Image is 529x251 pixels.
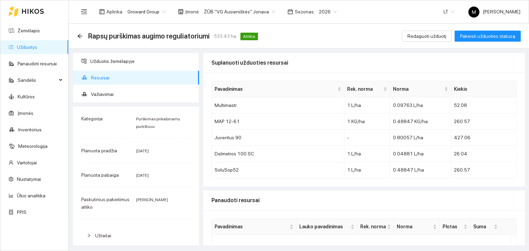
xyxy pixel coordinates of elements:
span: 533.43 ha [214,32,236,40]
span: Važiavimai [91,87,194,101]
span: Rek. norma [360,223,386,230]
span: 0.09763 L/ha [393,102,423,108]
span: menu-fold [81,9,87,15]
th: this column's title is Rek. norma,this column is sortable [344,81,390,97]
span: Lauko pavadinimas [299,223,349,230]
span: Norma [393,85,443,93]
span: Rapsų purškimas augimo reguliatoriumi [88,31,210,42]
span: Sezonas : [295,8,315,15]
td: 1 L/ha [344,97,390,113]
span: 0.48847 L/ha [393,167,424,173]
th: this column's title is Rek. norma,this column is sortable [357,219,394,235]
a: Nustatymai [17,176,41,182]
span: Purškimas prikabinamu purkštuvu [136,117,180,129]
th: this column's title is Norma,this column is sortable [390,81,451,97]
button: menu-fold [77,5,91,19]
span: [PERSON_NAME] [136,197,168,202]
span: Rek. norma [347,85,382,93]
span: arrow-left [77,33,83,39]
td: 1 L/ha [344,162,390,178]
span: layout [99,9,105,14]
a: Ūkio analitika [17,193,45,198]
span: Planuota pabaiga [81,172,119,178]
span: Pavadinimas [215,85,336,93]
span: M [472,7,476,18]
span: Aplinka : [106,8,123,15]
th: this column's title is Suma,this column is sortable [470,219,501,235]
span: [PERSON_NAME] [468,9,520,14]
span: calendar [288,9,293,14]
span: 2026 [319,7,337,17]
span: Suma [473,223,493,230]
span: shop [178,9,184,14]
span: 0.04881 L/ha [393,151,424,156]
a: Kultūros [18,94,35,99]
td: Juventus 90 [212,130,344,146]
th: this column's title is Pavadinimas,this column is sortable [212,81,344,97]
span: Norma [397,223,432,230]
span: Redaguoti užduotį [407,32,446,40]
span: Pavadinimas [215,223,288,230]
span: Sandėlis [18,73,57,87]
span: [DATE] [136,149,149,153]
td: 1 L/ha [344,146,390,162]
a: Vartotojai [17,160,37,165]
td: SoluSop52 [212,162,344,178]
th: this column's title is Lauko pavadinimas,this column is sortable [297,219,357,235]
td: 260.57 [451,113,517,130]
a: Meteorologija [18,143,48,149]
span: Užrašai [95,233,111,238]
a: Įmonės [18,110,33,116]
span: Pakeisti užduoties statusą [460,32,515,40]
span: 0.80057 L/ha [393,135,423,140]
span: right [87,233,91,238]
span: Plotas [443,223,462,230]
div: Suplanuoti užduoties resursai [211,53,517,73]
div: Panaudoti resursai [211,190,517,210]
a: Užduotys [17,44,37,50]
th: Kiekis [451,81,517,97]
th: this column's title is Pavadinimas,this column is sortable [212,219,297,235]
button: Redaguoti užduotį [402,31,452,42]
span: LT [444,7,455,17]
td: MAP 12-61 [212,113,344,130]
span: Resursai [91,71,194,85]
span: Atlikta [240,33,258,40]
td: - [344,130,390,146]
td: 260.57 [451,162,517,178]
div: Užrašai [81,228,191,243]
a: PPIS [17,209,27,215]
span: [DATE] [136,173,149,178]
div: Atgal [77,33,83,39]
td: 52.08 [451,97,517,113]
a: Redaguoti užduotį [402,33,452,39]
span: Užduotis žemėlapyje [90,54,194,68]
span: Įmonė : [185,8,200,15]
span: 0.48847 KG/ha [393,119,428,124]
span: ŽŪB "VG Ausieniškės" Jonava [204,7,275,17]
span: Kategorija [81,116,103,121]
span: Paskutinius pakeitimus atliko [81,197,129,210]
a: Žemėlapis [18,28,40,33]
td: Delmetros 100 SC [212,146,344,162]
span: Planuota pradžia [81,148,117,153]
th: this column's title is Norma,this column is sortable [394,219,440,235]
span: Groward Group [127,7,166,17]
td: 26.04 [451,146,517,162]
td: Multimastr [212,97,344,113]
button: Pakeisti užduoties statusą [455,31,521,42]
a: Panaudoti resursai [18,61,57,66]
td: 427.06 [451,130,517,146]
td: 1 KG/ha [344,113,390,130]
th: this column's title is Plotas,this column is sortable [440,219,470,235]
a: Inventorius [18,127,42,132]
